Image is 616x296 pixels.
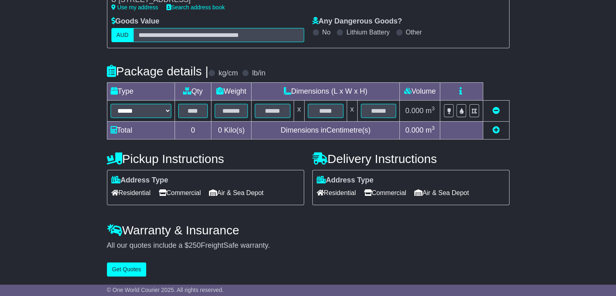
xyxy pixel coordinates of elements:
span: 0 [218,126,222,134]
span: 0.000 [405,107,424,115]
span: 0.000 [405,126,424,134]
h4: Pickup Instructions [107,152,304,165]
span: m [426,107,435,115]
span: Commercial [364,187,406,199]
a: Use my address [111,4,158,11]
label: lb/in [252,69,265,78]
td: Volume [400,82,440,100]
td: x [347,100,357,121]
h4: Warranty & Insurance [107,223,509,237]
label: Any Dangerous Goods? [312,17,402,26]
span: Residential [111,187,151,199]
td: Dimensions (L x W x H) [252,82,400,100]
span: © One World Courier 2025. All rights reserved. [107,287,224,293]
button: Get Quotes [107,262,147,277]
h4: Delivery Instructions [312,152,509,165]
span: Residential [317,187,356,199]
label: Address Type [111,176,168,185]
label: Other [406,28,422,36]
a: Remove this item [492,107,500,115]
td: 0 [175,121,211,139]
td: Weight [211,82,252,100]
label: Lithium Battery [346,28,390,36]
a: Search address book [166,4,225,11]
label: AUD [111,28,134,42]
sup: 3 [432,105,435,112]
span: Commercial [159,187,201,199]
td: Dimensions in Centimetre(s) [252,121,400,139]
label: kg/cm [218,69,238,78]
span: Air & Sea Depot [414,187,469,199]
span: Air & Sea Depot [209,187,264,199]
td: Qty [175,82,211,100]
label: No [322,28,330,36]
span: 250 [189,241,201,249]
td: Total [107,121,175,139]
sup: 3 [432,125,435,131]
td: Type [107,82,175,100]
td: Kilo(s) [211,121,252,139]
a: Add new item [492,126,500,134]
label: Address Type [317,176,374,185]
div: All our quotes include a $ FreightSafe warranty. [107,241,509,250]
td: x [294,100,304,121]
span: m [426,126,435,134]
h4: Package details | [107,64,209,78]
label: Goods Value [111,17,160,26]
